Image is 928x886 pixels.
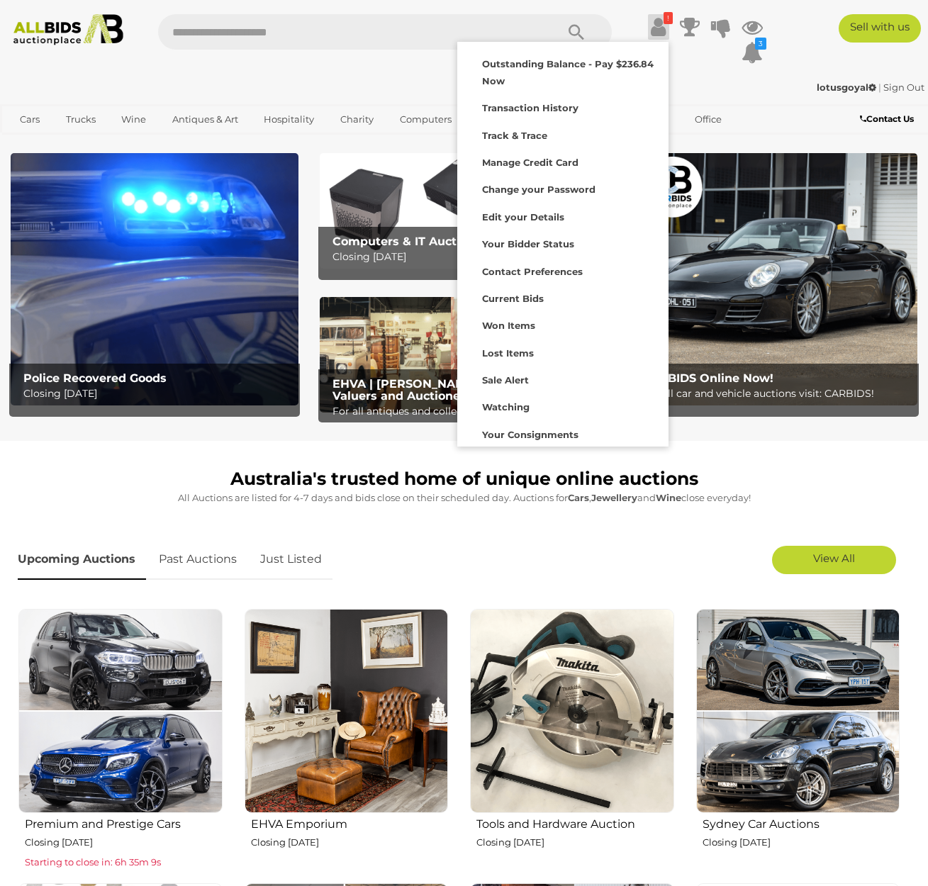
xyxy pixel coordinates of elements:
[703,834,900,851] p: Closing [DATE]
[11,131,58,155] a: Sports
[255,108,323,131] a: Hospitality
[25,814,223,831] h2: Premium and Prestige Cars
[457,310,669,337] a: Won Items
[482,347,534,359] strong: Lost Items
[331,108,383,131] a: Charity
[568,492,589,503] strong: Cars
[57,108,105,131] a: Trucks
[482,211,564,223] strong: Edit your Details
[817,82,878,93] a: lotusgoyal
[482,266,583,277] strong: Contact Preferences
[541,14,612,50] button: Search
[11,108,49,131] a: Cars
[18,469,910,489] h1: Australia's trusted home of unique online auctions
[482,429,578,440] strong: Your Consignments
[320,297,608,413] a: EHVA | Evans Hastings Valuers and Auctioneers EHVA | [PERSON_NAME] [PERSON_NAME] Valuers and Auct...
[457,257,669,284] a: Contact Preferences
[878,82,881,93] span: |
[457,120,669,147] a: Track & Trace
[457,338,669,365] a: Lost Items
[245,609,449,813] img: EHVA Emporium
[630,153,917,405] img: CARBIDS Online Now!
[883,82,924,93] a: Sign Out
[25,834,223,851] p: Closing [DATE]
[251,814,449,831] h2: EHVA Emporium
[332,248,602,266] p: Closing [DATE]
[630,153,917,405] a: CARBIDS Online Now! CARBIDS Online Now! For all car and vehicle auctions visit: CARBIDS!
[457,284,669,310] a: Current Bids
[251,834,449,851] p: Closing [DATE]
[66,131,185,155] a: [GEOGRAPHIC_DATA]
[18,609,223,813] img: Premium and Prestige Cars
[25,856,161,868] span: Starting to close in: 6h 35m 9s
[742,40,763,65] a: 3
[148,539,247,581] a: Past Auctions
[476,814,674,831] h2: Tools and Hardware Auction
[860,111,917,127] a: Contact Us
[591,492,637,503] strong: Jewellery
[320,153,608,269] img: Computers & IT Auction
[18,608,223,871] a: Premium and Prestige Cars Closing [DATE] Starting to close in: 6h 35m 9s
[457,93,669,120] a: Transaction History
[648,14,669,40] a: !
[457,229,669,256] a: Your Bidder Status
[320,153,608,269] a: Computers & IT Auction Computers & IT Auction Closing [DATE]
[457,202,669,229] a: Edit your Details
[457,174,669,201] a: Change your Password
[11,153,298,405] a: Police Recovered Goods Police Recovered Goods Closing [DATE]
[482,130,547,141] strong: Track & Trace
[250,539,332,581] a: Just Listed
[163,108,247,131] a: Antiques & Art
[23,385,293,403] p: Closing [DATE]
[482,184,596,195] strong: Change your Password
[482,157,578,168] strong: Manage Credit Card
[642,385,912,403] p: For all car and vehicle auctions visit: CARBIDS!
[23,371,167,385] b: Police Recovered Goods
[457,147,669,174] a: Manage Credit Card
[482,102,578,113] strong: Transaction History
[7,14,130,45] img: Allbids.com.au
[642,371,773,385] b: CARBIDS Online Now!
[482,58,654,86] strong: Outstanding Balance - Pay $236.84 Now
[18,490,910,506] p: All Auctions are listed for 4-7 days and bids close on their scheduled day. Auctions for , and cl...
[457,365,669,392] a: Sale Alert
[664,12,673,24] i: !
[482,401,530,413] strong: Watching
[332,377,583,403] b: EHVA | [PERSON_NAME] [PERSON_NAME] Valuers and Auctioneers
[817,82,876,93] strong: lotusgoyal
[656,492,681,503] strong: Wine
[320,297,608,413] img: EHVA | Evans Hastings Valuers and Auctioneers
[11,153,298,405] img: Police Recovered Goods
[469,608,674,871] a: Tools and Hardware Auction Closing [DATE]
[457,420,669,447] a: Your Consignments
[696,609,900,813] img: Sydney Car Auctions
[332,403,602,420] p: For all antiques and collectables auctions visit: EHVA
[695,608,900,871] a: Sydney Car Auctions Closing [DATE]
[476,834,674,851] p: Closing [DATE]
[839,14,921,43] a: Sell with us
[860,113,914,124] b: Contact Us
[755,38,766,50] i: 3
[482,374,529,386] strong: Sale Alert
[457,392,669,419] a: Watching
[332,235,475,248] b: Computers & IT Auction
[391,108,461,131] a: Computers
[482,293,544,304] strong: Current Bids
[703,814,900,831] h2: Sydney Car Auctions
[18,539,146,581] a: Upcoming Auctions
[772,546,896,574] a: View All
[457,49,669,93] a: Outstanding Balance - Pay $236.84 Now
[112,108,155,131] a: Wine
[686,108,731,131] a: Office
[813,551,855,565] span: View All
[244,608,449,871] a: EHVA Emporium Closing [DATE]
[482,320,535,331] strong: Won Items
[470,609,674,813] img: Tools and Hardware Auction
[482,238,574,249] strong: Your Bidder Status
